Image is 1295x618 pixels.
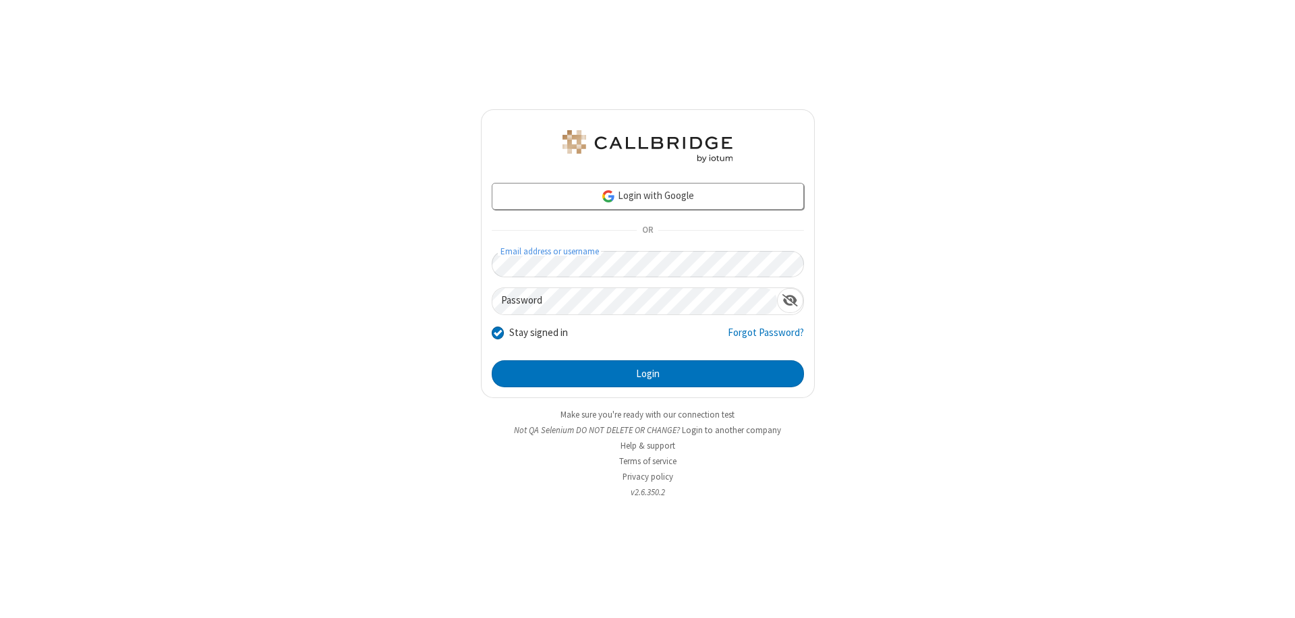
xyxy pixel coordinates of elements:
a: Privacy policy [623,471,673,482]
a: Login with Google [492,183,804,210]
img: QA Selenium DO NOT DELETE OR CHANGE [560,130,735,163]
div: Show password [777,288,803,313]
a: Make sure you're ready with our connection test [560,409,735,420]
li: v2.6.350.2 [481,486,815,499]
li: Not QA Selenium DO NOT DELETE OR CHANGE? [481,424,815,437]
span: OR [637,221,658,240]
input: Email address or username [492,251,804,277]
label: Stay signed in [509,325,568,341]
button: Login to another company [682,424,781,437]
input: Password [492,288,777,314]
button: Login [492,360,804,387]
a: Help & support [621,440,675,451]
img: google-icon.png [601,189,616,204]
a: Forgot Password? [728,325,804,351]
a: Terms of service [619,455,677,467]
